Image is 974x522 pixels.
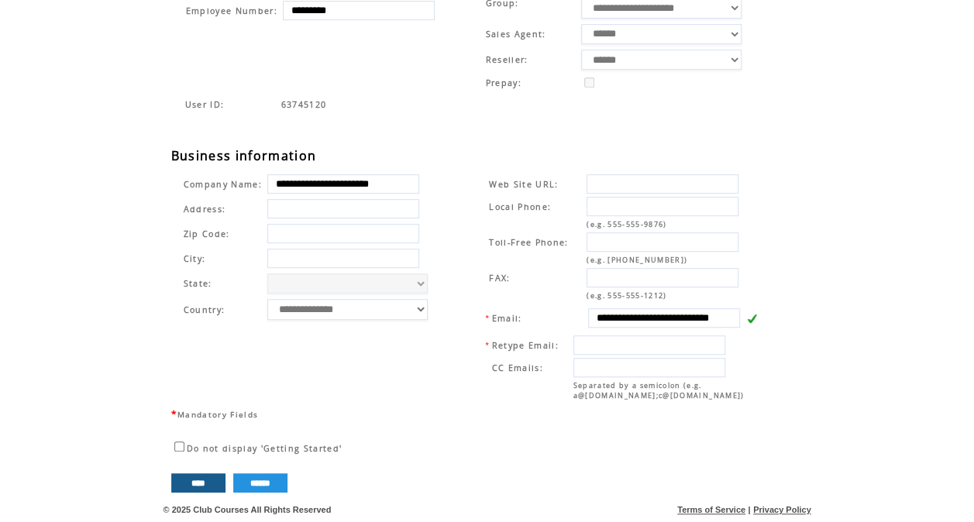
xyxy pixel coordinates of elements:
[492,362,543,373] span: CC Emails:
[186,5,277,16] span: Employee Number:
[171,147,317,164] span: Business information
[489,237,568,248] span: Toll-Free Phone:
[184,179,262,190] span: Company Name:
[184,253,206,264] span: City:
[753,505,811,514] a: Privacy Policy
[489,201,551,212] span: Local Phone:
[177,409,258,420] span: Mandatory Fields
[184,228,230,239] span: Zip Code:
[492,340,559,351] span: Retype Email:
[489,273,510,283] span: FAX:
[163,505,332,514] span: © 2025 Club Courses All Rights Reserved
[184,278,262,289] span: State:
[573,380,745,400] span: Separated by a semicolon (e.g. a@[DOMAIN_NAME];c@[DOMAIN_NAME])
[485,29,546,39] span: Sales Agent:
[587,290,666,300] span: (e.g. 555-555-1212)
[281,99,327,110] span: Indicates the agent code for sign up page with sales agent or reseller tracking code
[748,505,750,514] span: |
[185,99,225,110] span: Indicates the agent code for sign up page with sales agent or reseller tracking code
[677,505,745,514] a: Terms of Service
[746,313,757,324] img: v.gif
[184,304,225,315] span: Country:
[587,255,687,265] span: (e.g. [PHONE_NUMBER])
[485,54,528,65] span: Reseller:
[184,204,226,215] span: Address:
[587,219,666,229] span: (e.g. 555-555-9876)
[492,313,522,324] span: Email:
[485,77,521,88] span: Prepay:
[187,443,342,454] span: Do not display 'Getting Started'
[489,179,558,190] span: Web Site URL:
